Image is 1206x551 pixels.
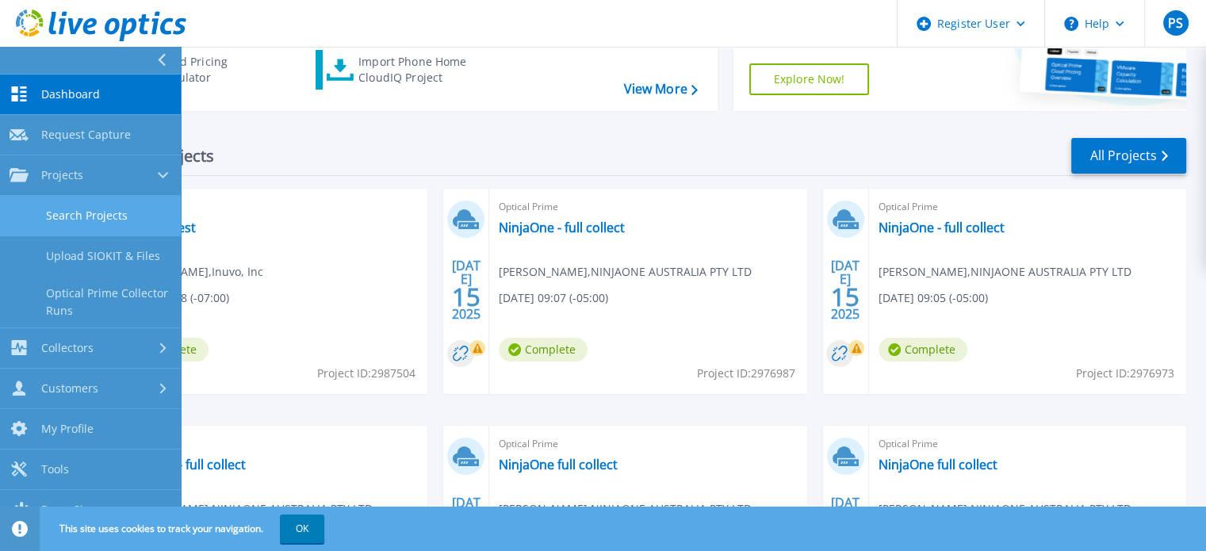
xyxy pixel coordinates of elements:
[499,457,618,473] a: NinjaOne full collect
[499,198,797,216] span: Optical Prime
[120,435,418,453] span: Optical Prime
[358,54,482,86] div: Import Phone Home CloudIQ Project
[452,290,480,304] span: 15
[499,263,752,281] span: [PERSON_NAME] , NINJAONE AUSTRALIA PTY LTD
[120,457,246,473] a: NinjaOne - full collect
[41,168,83,182] span: Projects
[830,261,860,319] div: [DATE] 2025
[879,289,988,307] span: [DATE] 09:05 (-05:00)
[623,82,697,97] a: View More
[697,365,795,382] span: Project ID: 2976987
[41,87,100,101] span: Dashboard
[41,503,100,517] span: PowerSizer
[41,128,131,142] span: Request Capture
[41,381,98,396] span: Customers
[879,500,1131,518] span: [PERSON_NAME] , NINJAONE AUSTRALIA PTY LTD
[749,63,870,95] a: Explore Now!
[317,365,415,382] span: Project ID: 2987504
[41,422,94,436] span: My Profile
[451,261,481,319] div: [DATE] 2025
[120,263,263,281] span: [PERSON_NAME] , Inuvo, Inc
[879,263,1131,281] span: [PERSON_NAME] , NINJAONE AUSTRALIA PTY LTD
[499,220,625,235] a: NinjaOne - full collect
[1076,365,1174,382] span: Project ID: 2976973
[41,462,69,476] span: Tools
[831,290,860,304] span: 15
[879,435,1177,453] span: Optical Prime
[120,198,418,216] span: Optical Prime
[499,500,752,518] span: [PERSON_NAME] , NINJAONE AUSTRALIA PTY LTD
[1071,138,1186,174] a: All Projects
[879,220,1005,235] a: NinjaOne - full collect
[499,289,608,307] span: [DATE] 09:07 (-05:00)
[44,515,324,543] span: This site uses cookies to track your navigation.
[113,50,289,90] a: Cloud Pricing Calculator
[499,338,588,362] span: Complete
[41,341,94,355] span: Collectors
[155,54,282,86] div: Cloud Pricing Calculator
[879,338,967,362] span: Complete
[120,500,373,518] span: [PERSON_NAME] , NINJAONE AUSTRALIA PTY LTD
[879,457,997,473] a: NinjaOne full collect
[499,435,797,453] span: Optical Prime
[280,515,324,543] button: OK
[879,198,1177,216] span: Optical Prime
[1168,17,1183,29] span: PS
